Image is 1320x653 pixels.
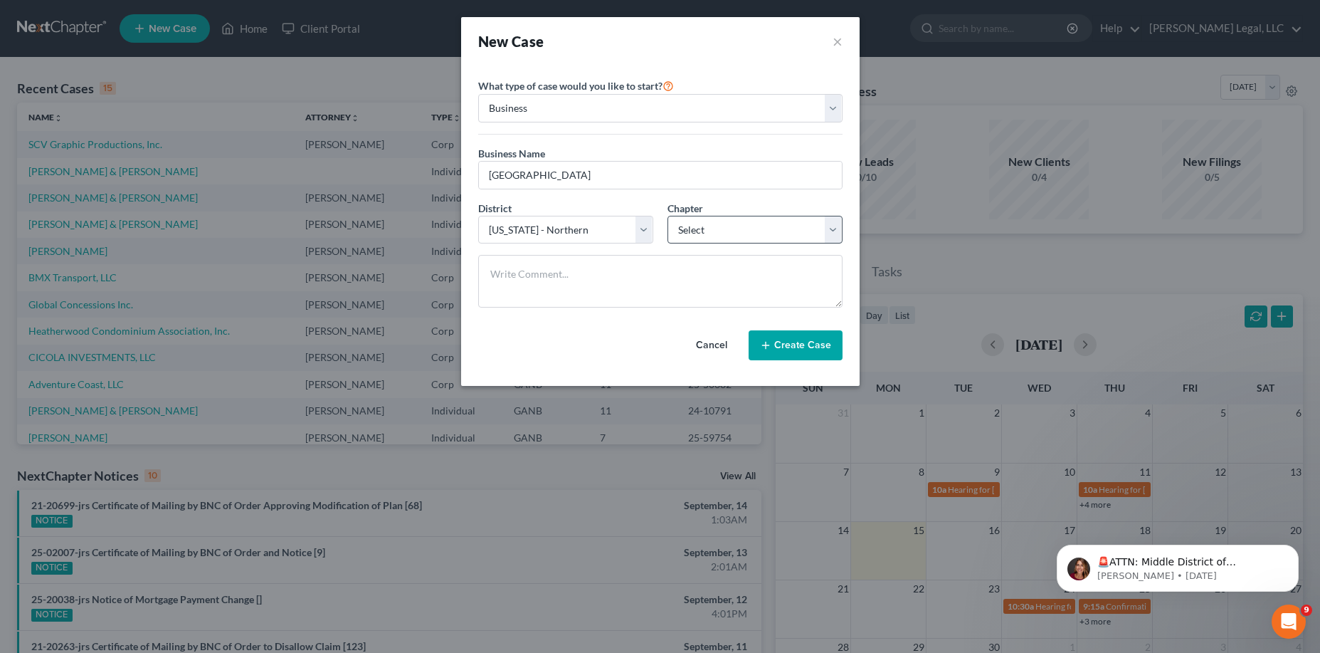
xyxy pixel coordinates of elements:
button: Create Case [749,330,843,360]
button: × [833,31,843,51]
strong: New Case [478,33,544,50]
label: What type of case would you like to start? [478,77,674,94]
iframe: Intercom notifications message [1035,515,1320,615]
input: Enter Business Name [479,162,842,189]
span: Chapter [667,202,703,214]
iframe: Intercom live chat [1272,605,1306,639]
button: Cancel [680,331,743,360]
span: 9 [1301,605,1312,616]
span: District [478,202,512,214]
span: Business Name [478,147,545,160]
